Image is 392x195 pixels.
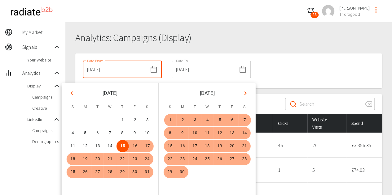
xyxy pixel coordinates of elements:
[176,114,189,126] button: Sep 2, 2024
[27,116,53,122] span: LinkedIn
[129,127,141,139] button: Aug 9, 2024
[103,89,117,98] span: [DATE]
[91,127,104,139] button: Aug 6, 2024
[67,153,79,165] button: Aug 18, 2024
[164,153,176,165] button: Sep 22, 2024
[289,100,297,108] svg: Search
[117,101,128,113] span: T
[104,153,116,165] button: Aug 21, 2024
[176,153,189,165] button: Sep 23, 2024
[240,88,251,99] button: Next month
[164,166,176,178] button: Sep 29, 2024
[351,120,373,127] span: Spend
[311,12,319,18] span: 28
[129,153,141,165] button: Aug 23, 2024
[129,114,141,126] button: Aug 2, 2024
[189,153,201,165] button: Sep 24, 2024
[66,140,79,152] button: Aug 11, 2024
[7,4,55,18] img: radiateb2b_logo_black.png
[214,140,226,152] button: Sep 19, 2024
[79,166,91,178] button: Aug 26, 2024
[141,153,153,165] button: Aug 24, 2024
[312,116,338,131] span: Website Visits
[238,153,251,165] button: Sep 28, 2024
[312,166,341,174] p: 5
[176,166,188,178] button: Sep 30, 2024
[22,28,60,36] span: My Market
[129,101,140,113] span: F
[141,127,153,139] button: Aug 10, 2024
[189,127,201,139] button: Sep 10, 2024
[141,140,153,152] button: Aug 17, 2024
[238,114,251,126] button: Sep 7, 2024
[27,57,60,63] span: Your Website
[200,89,215,98] span: [DATE]
[214,127,226,139] button: Sep 12, 2024
[312,116,341,131] div: Website Visits
[177,101,188,113] span: M
[67,127,79,139] button: Aug 4, 2024
[351,142,377,149] p: £ 3,356.35
[32,94,60,100] span: Campaigns
[189,114,201,126] button: Sep 3, 2024
[83,61,148,78] input: dd/mm/yyyy
[214,101,225,113] span: T
[202,101,213,113] span: W
[278,142,302,149] p: 46
[104,127,116,139] button: Aug 7, 2024
[91,140,104,152] button: Aug 13, 2024
[172,61,236,78] input: dd/mm/yyyy
[32,105,60,111] span: Creative
[141,114,154,126] button: Aug 3, 2024
[214,114,226,126] button: Sep 5, 2024
[238,127,251,139] button: Sep 14, 2024
[164,140,176,152] button: Sep 15, 2024
[176,140,189,152] button: Sep 16, 2024
[351,120,377,127] div: Spend
[142,101,153,113] span: S
[91,153,104,165] button: Aug 20, 2024
[141,166,153,178] button: Aug 31, 2024
[201,127,214,139] button: Sep 11, 2024
[176,127,189,139] button: Sep 9, 2024
[79,153,91,165] button: Aug 19, 2024
[32,138,60,145] span: Demographics
[164,127,176,139] button: Sep 8, 2024
[164,114,176,126] button: Sep 1, 2024
[278,166,302,174] p: 1
[79,140,91,152] button: Aug 12, 2024
[104,166,116,178] button: Aug 28, 2024
[116,166,128,178] button: Aug 29, 2024
[104,101,116,113] span: W
[312,142,341,149] p: 26
[116,127,129,139] button: Aug 8, 2024
[22,43,53,51] span: Signals
[91,166,104,178] button: Aug 27, 2024
[214,153,226,165] button: Sep 26, 2024
[129,140,141,152] button: Aug 16, 2024
[226,127,238,139] button: Sep 13, 2024
[305,5,317,17] button: 28
[117,114,129,126] button: Aug 1, 2024
[22,69,53,77] span: Analytics
[278,120,302,127] div: Clicks
[176,58,188,63] label: Date To
[370,4,382,16] button: profile-menu
[201,153,214,165] button: Sep 25, 2024
[116,140,129,152] button: Aug 15, 2024
[87,58,103,63] label: Date From
[79,127,91,139] button: Aug 5, 2024
[239,101,250,113] span: S
[238,140,251,152] button: Sep 21, 2024
[226,114,238,126] button: Sep 6, 2024
[201,140,214,152] button: Sep 18, 2024
[226,153,238,165] button: Sep 27, 2024
[189,140,201,152] button: Sep 17, 2024
[116,153,129,165] button: Aug 22, 2024
[351,166,377,174] p: £ 74.03
[104,140,116,152] button: Aug 14, 2024
[278,120,298,127] span: Clicks
[189,101,200,113] span: T
[32,127,60,134] span: Campaigns
[75,32,382,44] h1: Analytics: Campaigns (Display)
